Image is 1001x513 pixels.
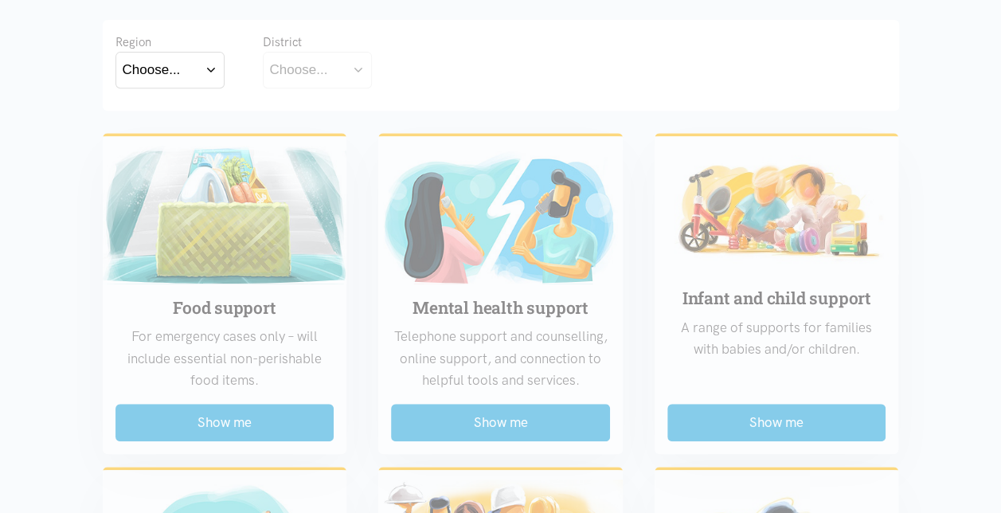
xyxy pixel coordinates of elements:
button: Choose... [263,52,372,88]
div: Region [115,33,225,52]
div: District [263,33,372,52]
div: Choose... [270,59,328,80]
div: Choose... [123,59,181,80]
button: Choose... [115,52,225,88]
